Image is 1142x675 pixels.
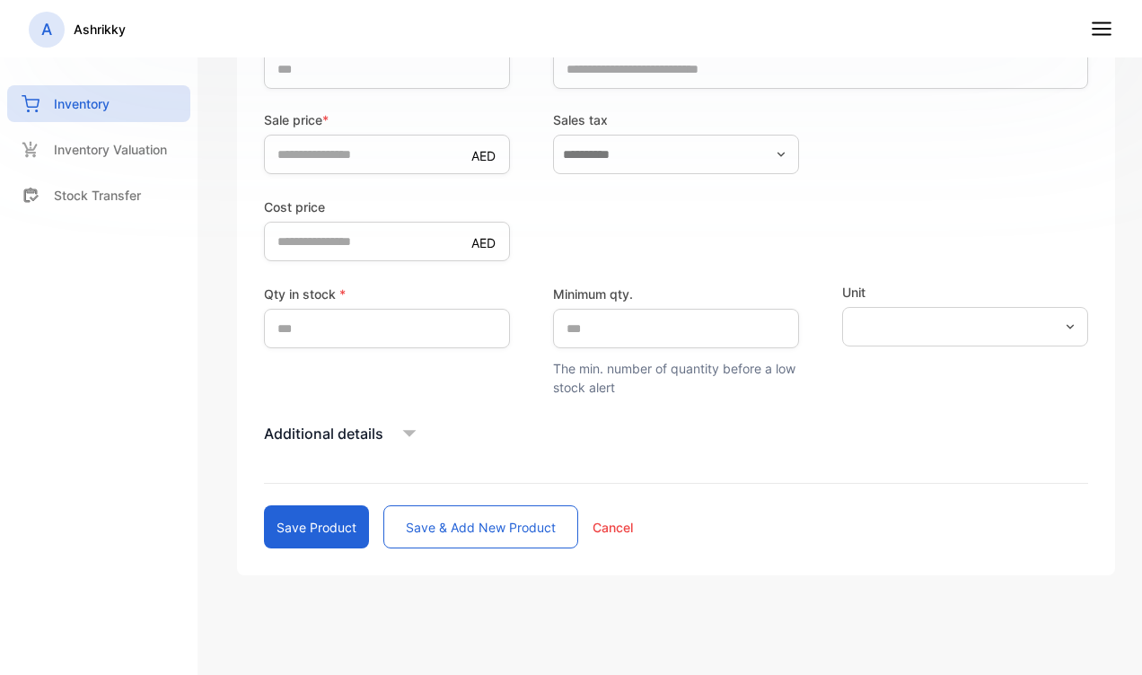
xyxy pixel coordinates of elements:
p: Inventory [54,94,110,113]
label: Qty in stock [264,285,510,303]
label: Sale price [264,110,510,129]
p: Additional details [264,423,383,444]
p: AED [471,146,496,165]
button: Save & add new product [383,505,578,548]
p: A [41,18,52,41]
p: Inventory Valuation [54,140,167,159]
label: Sales tax [553,110,799,129]
a: Inventory Valuation [7,131,190,168]
p: Cancel [593,518,633,537]
p: The min. number of quantity before a low stock alert [553,359,799,397]
p: Stock Transfer [54,186,141,205]
label: Minimum qty. [553,285,799,303]
p: AED [471,233,496,252]
a: Inventory [7,85,190,122]
button: Save product [264,505,369,548]
label: Cost price [264,197,510,216]
label: Unit [842,283,1088,302]
a: Stock Transfer [7,177,190,214]
p: Ashrikky [74,20,126,39]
